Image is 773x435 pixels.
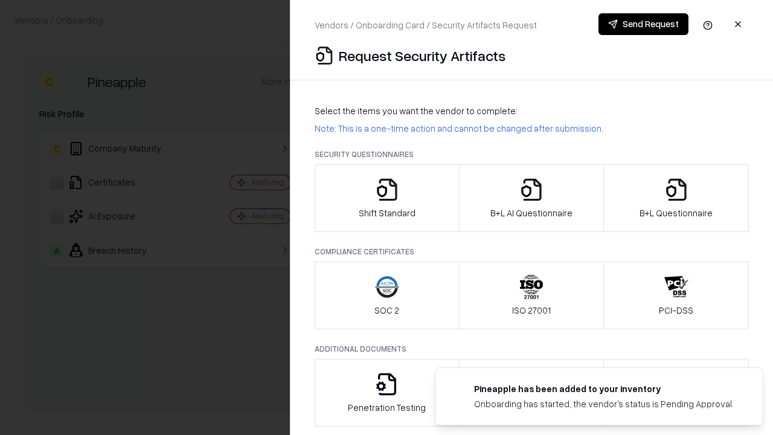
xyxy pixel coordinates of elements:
p: B+L AI Questionnaire [490,207,573,219]
button: B+L AI Questionnaire [459,164,605,232]
button: B+L Questionnaire [603,164,749,232]
img: pineappleenergy.com [450,382,464,397]
button: Penetration Testing [315,359,460,427]
p: Vendors / Onboarding Card / Security Artifacts Request [315,19,537,31]
p: SOC 2 [374,304,399,317]
p: PCI-DSS [659,304,693,317]
p: Note: This is a one-time action and cannot be changed after submission. [315,122,749,135]
button: PCI-DSS [603,262,749,329]
button: SOC 2 [315,262,460,329]
button: Shift Standard [315,164,460,232]
button: Privacy Policy [459,359,605,427]
p: Shift Standard [359,207,415,219]
p: Penetration Testing [348,401,426,414]
button: ISO 27001 [459,262,605,329]
p: Select the items you want the vendor to complete: [315,105,749,117]
button: Send Request [598,13,688,35]
div: Pineapple has been added to your inventory [474,382,734,395]
p: Request Security Artifacts [339,46,505,65]
p: Security Questionnaires [315,149,749,159]
button: Data Processing Agreement [603,359,749,427]
p: ISO 27001 [512,304,551,317]
p: Compliance Certificates [315,246,749,257]
p: Additional Documents [315,344,749,354]
p: B+L Questionnaire [640,207,713,219]
div: Onboarding has started, the vendor's status is Pending Approval. [474,398,734,410]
